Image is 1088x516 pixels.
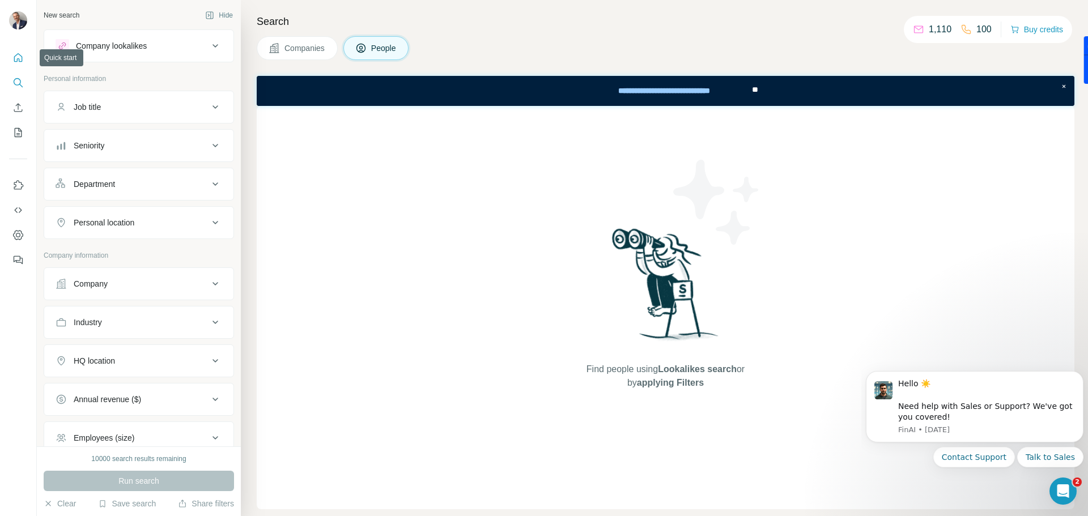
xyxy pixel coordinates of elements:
[76,40,147,52] div: Company lookalikes
[44,209,233,236] button: Personal location
[9,225,27,245] button: Dashboard
[976,23,992,36] p: 100
[371,42,397,54] span: People
[9,73,27,93] button: Search
[9,200,27,220] button: Use Surfe API
[1049,477,1077,505] iframe: Intercom live chat
[44,170,233,198] button: Department
[861,357,1088,510] iframe: Intercom notifications message
[9,250,27,270] button: Feedback
[197,7,241,24] button: Hide
[44,74,234,84] p: Personal information
[575,363,756,390] span: Find people using or by
[44,424,233,451] button: Employees (size)
[74,101,101,113] div: Job title
[74,278,108,289] div: Company
[178,498,234,509] button: Share filters
[74,355,115,366] div: HQ location
[9,175,27,195] button: Use Surfe on LinkedIn
[74,394,141,405] div: Annual revenue ($)
[98,498,156,509] button: Save search
[44,498,76,509] button: Clear
[9,122,27,143] button: My lists
[284,42,326,54] span: Companies
[666,151,768,253] img: Surfe Illustration - Stars
[74,178,115,190] div: Department
[607,225,725,352] img: Surfe Illustration - Woman searching with binoculars
[929,23,951,36] p: 1,110
[44,386,233,413] button: Annual revenue ($)
[1073,477,1082,487] span: 2
[44,347,233,374] button: HQ location
[74,217,134,228] div: Personal location
[257,76,1074,106] iframe: Banner
[658,364,737,374] span: Lookalikes search
[9,48,27,68] button: Quick start
[44,270,233,297] button: Company
[44,32,233,59] button: Company lookalikes
[44,132,233,159] button: Seniority
[637,378,704,387] span: applying Filters
[257,14,1074,29] h4: Search
[91,454,186,464] div: 10000 search results remaining
[1010,22,1063,37] button: Buy credits
[9,11,27,29] img: Avatar
[44,93,233,121] button: Job title
[74,317,102,328] div: Industry
[44,10,79,20] div: New search
[44,309,233,336] button: Industry
[44,250,234,261] p: Company information
[74,432,134,443] div: Employees (size)
[9,97,27,118] button: Enrich CSV
[74,140,104,151] div: Seniority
